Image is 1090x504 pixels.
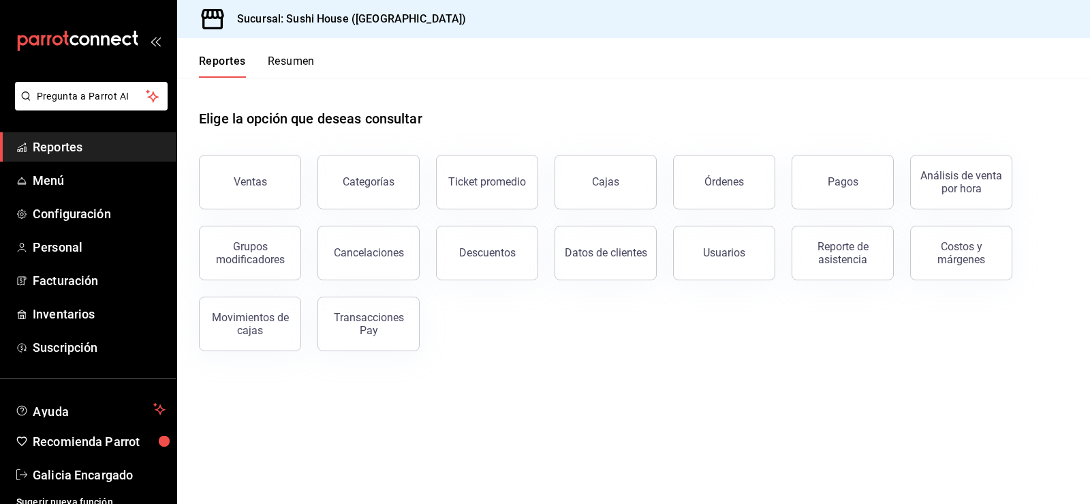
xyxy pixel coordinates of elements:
[33,238,166,256] span: Personal
[208,311,292,337] div: Movimientos de cajas
[555,226,657,280] button: Datos de clientes
[234,175,267,188] div: Ventas
[33,271,166,290] span: Facturación
[33,338,166,357] span: Suscripción
[565,246,647,259] div: Datos de clientes
[33,305,166,323] span: Inventarios
[673,155,775,209] button: Órdenes
[33,171,166,190] span: Menú
[208,240,292,266] div: Grupos modificadores
[436,226,538,280] button: Descuentos
[226,11,466,27] h3: Sucursal: Sushi House ([GEOGRAPHIC_DATA])
[436,155,538,209] button: Ticket promedio
[33,138,166,156] span: Reportes
[792,155,894,209] button: Pagos
[199,55,246,78] button: Reportes
[800,240,885,266] div: Reporte de asistencia
[343,175,394,188] div: Categorías
[15,82,168,110] button: Pregunta a Parrot AI
[150,35,161,46] button: open_drawer_menu
[673,226,775,280] button: Usuarios
[326,311,411,337] div: Transacciones Pay
[37,89,146,104] span: Pregunta a Parrot AI
[910,155,1012,209] button: Análisis de venta por hora
[317,226,420,280] button: Cancelaciones
[334,246,404,259] div: Cancelaciones
[268,55,315,78] button: Resumen
[448,175,526,188] div: Ticket promedio
[199,55,315,78] div: navigation tabs
[592,174,620,190] div: Cajas
[33,432,166,451] span: Recomienda Parrot
[792,226,894,280] button: Reporte de asistencia
[703,246,745,259] div: Usuarios
[10,99,168,113] a: Pregunta a Parrot AI
[459,246,516,259] div: Descuentos
[919,240,1003,266] div: Costos y márgenes
[199,297,301,351] button: Movimientos de cajas
[828,175,858,188] div: Pagos
[199,226,301,280] button: Grupos modificadores
[33,205,166,223] span: Configuración
[317,297,420,351] button: Transacciones Pay
[33,466,166,484] span: Galicia Encargado
[910,226,1012,280] button: Costos y márgenes
[199,155,301,209] button: Ventas
[33,401,148,417] span: Ayuda
[555,155,657,209] a: Cajas
[317,155,420,209] button: Categorías
[704,175,744,188] div: Órdenes
[199,108,422,129] h1: Elige la opción que deseas consultar
[919,169,1003,195] div: Análisis de venta por hora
